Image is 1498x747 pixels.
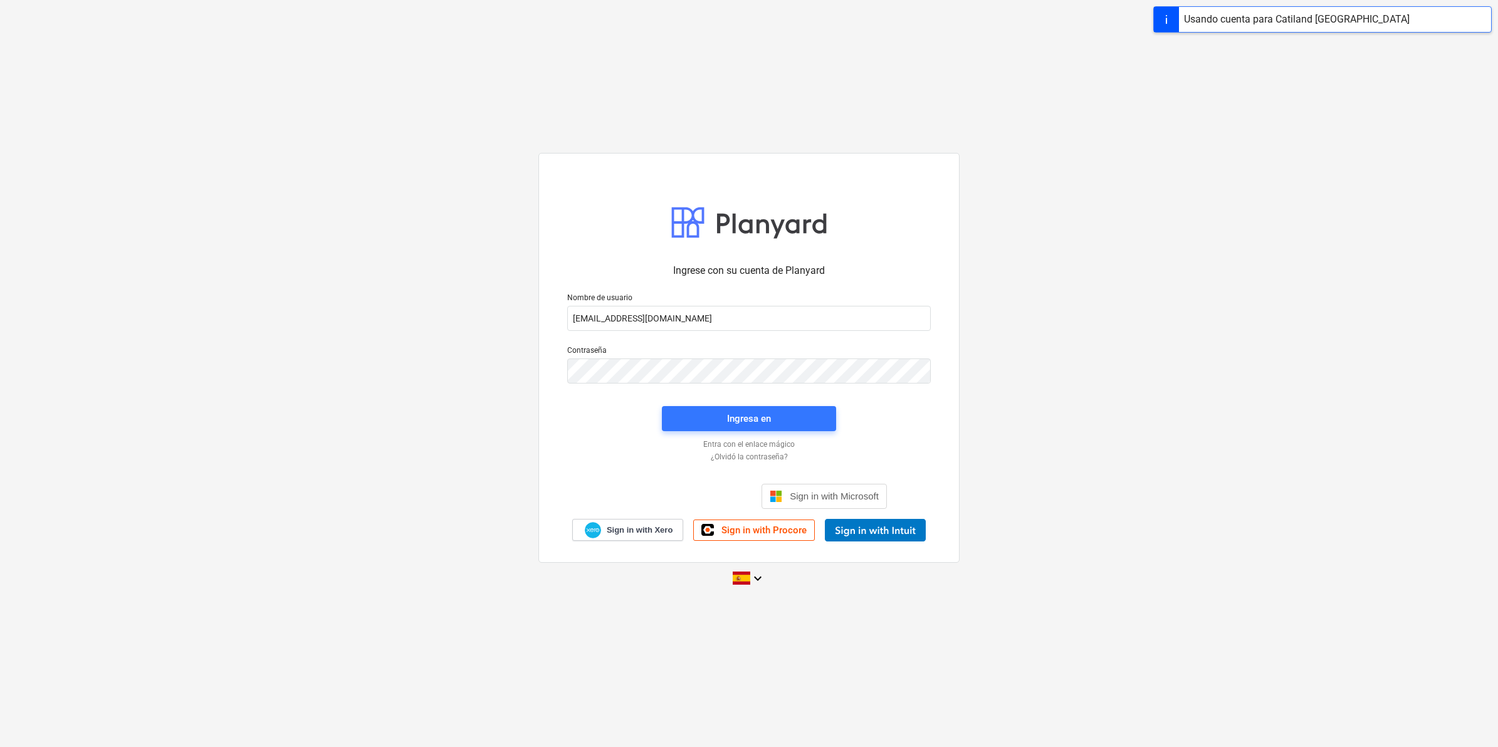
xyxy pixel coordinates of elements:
[1184,12,1410,27] div: Usando cuenta para Catiland [GEOGRAPHIC_DATA]
[567,293,931,306] p: Nombre de usuario
[790,491,879,501] span: Sign in with Microsoft
[585,522,601,539] img: Xero logo
[561,440,937,450] a: Entra con el enlace mágico
[561,452,937,462] a: ¿Olvidó la contraseña?
[770,490,782,503] img: Microsoft logo
[721,525,807,536] span: Sign in with Procore
[605,483,758,510] iframe: Botón Iniciar sesión con Google
[567,346,931,358] p: Contraseña
[567,263,931,278] p: Ingrese con su cuenta de Planyard
[727,410,771,427] div: Ingresa en
[567,306,931,331] input: Nombre de usuario
[607,525,673,536] span: Sign in with Xero
[572,519,684,541] a: Sign in with Xero
[662,406,836,431] button: Ingresa en
[693,520,815,541] a: Sign in with Procore
[750,571,765,586] i: keyboard_arrow_down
